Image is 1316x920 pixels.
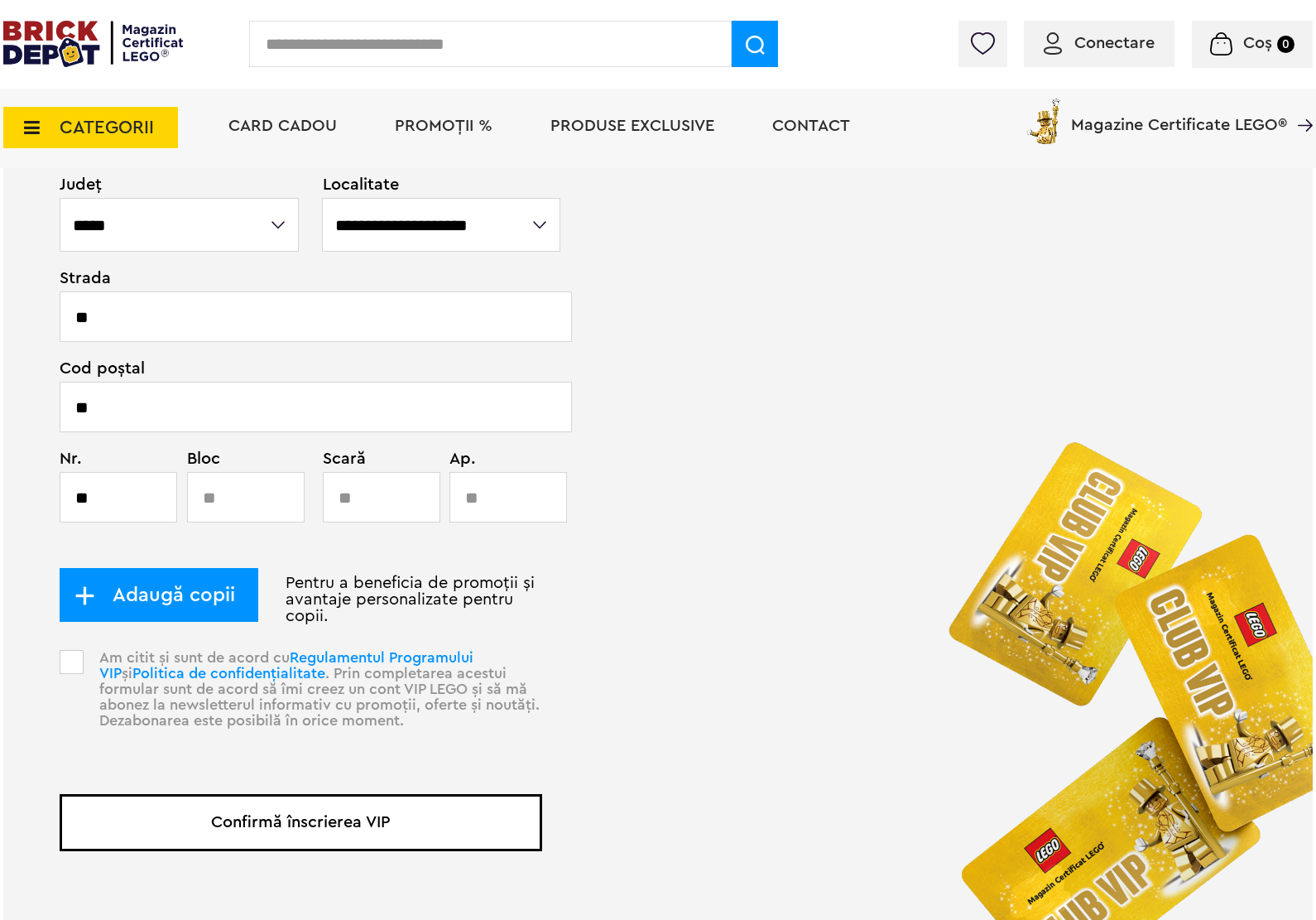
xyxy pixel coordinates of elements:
a: Conectare [1044,35,1155,51]
a: Card Cadou [228,118,337,134]
span: Cod poștal [60,360,542,377]
span: Localitate [323,176,543,193]
span: Ap. [449,450,518,467]
a: Contact [772,118,850,134]
span: Coș [1243,35,1272,51]
p: Pentru a beneficia de promoții și avantaje personalizate pentru copii. [60,575,542,624]
a: Magazine Certificate LEGO® [1287,95,1313,112]
span: Conectare [1074,35,1155,51]
a: Produse exclusive [550,118,714,134]
a: Politica de confidențialitate [132,666,325,681]
span: Județ [60,176,301,193]
span: Adaugă copii [95,585,235,604]
span: Magazine Certificate LEGO® [1071,95,1287,133]
a: Regulamentul Programului VIP [99,650,473,681]
span: Scară [323,450,410,467]
small: 0 [1277,36,1294,53]
span: Nr. [60,450,168,467]
p: Am citit și sunt de acord cu și . Prin completarea acestui formular sunt de acord să îmi creez un... [89,650,542,757]
span: Bloc [187,450,295,467]
button: Confirmă înscrierea VIP [60,794,542,851]
span: CATEGORII [60,118,154,137]
img: add_child [74,585,95,606]
a: PROMOȚII % [395,118,492,134]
